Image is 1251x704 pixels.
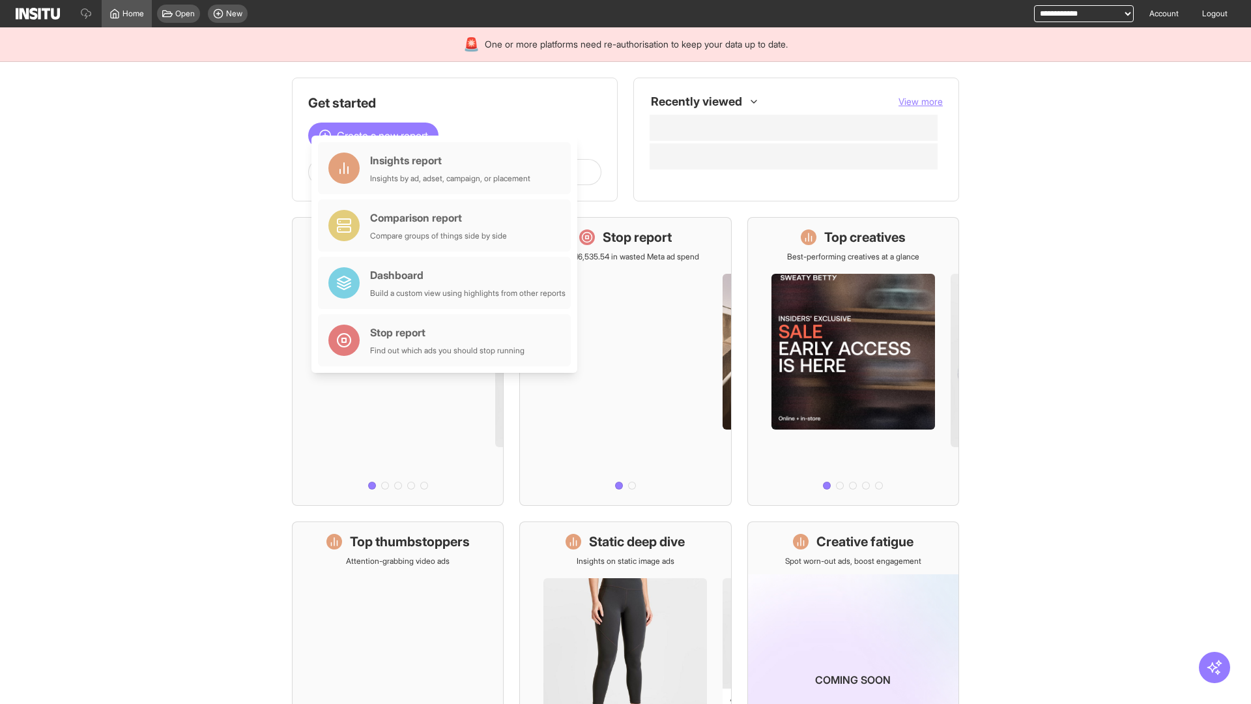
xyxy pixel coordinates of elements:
[747,217,959,506] a: Top creativesBest-performing creatives at a glance
[350,533,470,551] h1: Top thumbstoppers
[787,252,919,262] p: Best-performing creatives at a glance
[175,8,195,19] span: Open
[292,217,504,506] a: What's live nowSee all active ads instantly
[899,95,943,108] button: View more
[370,288,566,299] div: Build a custom view using highlights from other reports
[337,128,428,143] span: Create a new report
[485,38,788,51] span: One or more platforms need re-authorisation to keep your data up to date.
[346,556,450,566] p: Attention-grabbing video ads
[899,96,943,107] span: View more
[552,252,699,262] p: Save £16,535.54 in wasted Meta ad spend
[370,210,507,226] div: Comparison report
[463,35,480,53] div: 🚨
[370,153,530,168] div: Insights report
[122,8,144,19] span: Home
[370,231,507,241] div: Compare groups of things side by side
[589,533,685,551] h1: Static deep dive
[370,173,530,184] div: Insights by ad, adset, campaign, or placement
[308,123,439,149] button: Create a new report
[824,228,906,246] h1: Top creatives
[16,8,60,20] img: Logo
[519,217,731,506] a: Stop reportSave £16,535.54 in wasted Meta ad spend
[370,345,525,356] div: Find out which ads you should stop running
[370,267,566,283] div: Dashboard
[226,8,242,19] span: New
[370,325,525,340] div: Stop report
[577,556,674,566] p: Insights on static image ads
[603,228,672,246] h1: Stop report
[308,94,601,112] h1: Get started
